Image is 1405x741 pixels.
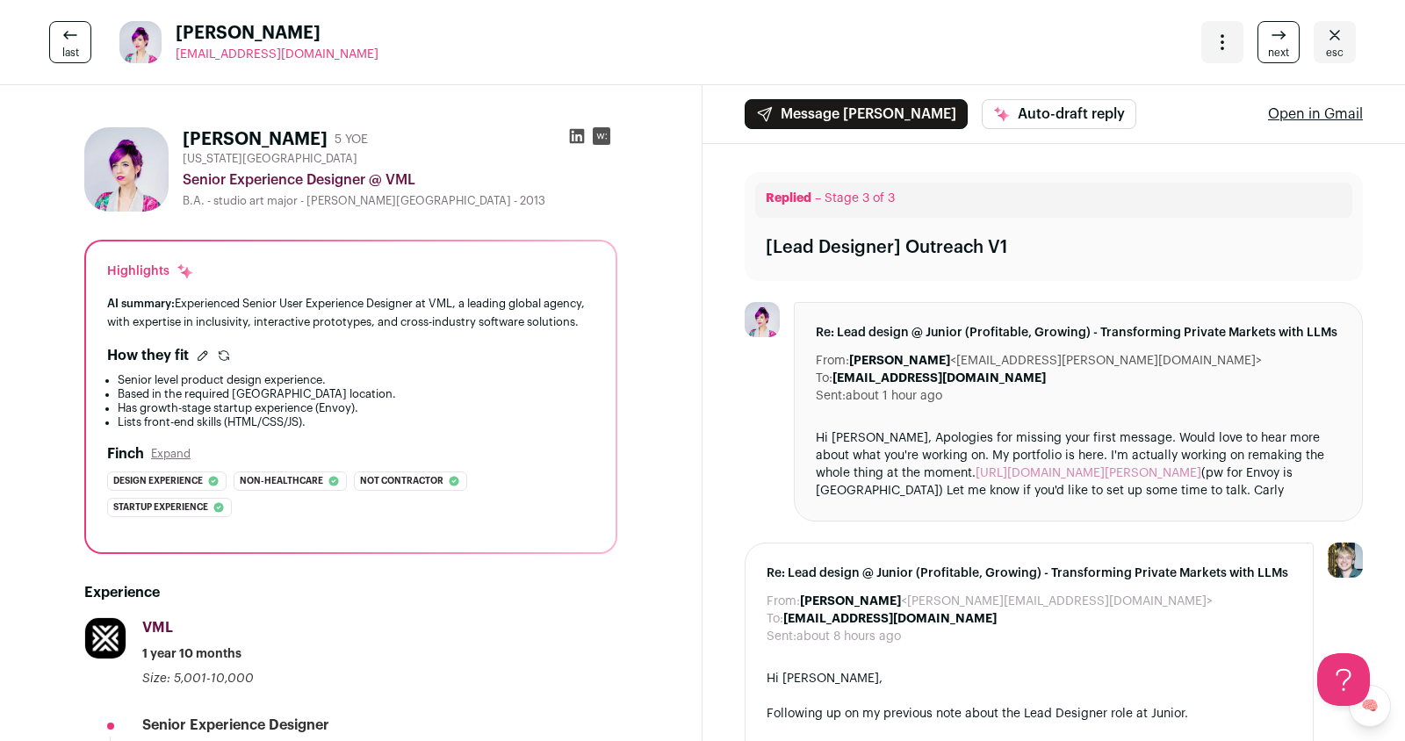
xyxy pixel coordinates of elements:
span: Non-healthcare [240,472,323,490]
dt: Sent: [816,387,846,405]
a: next [1257,21,1300,63]
span: esc [1326,46,1344,60]
a: Open in Gmail [1268,104,1363,125]
span: [EMAIL_ADDRESS][DOMAIN_NAME] [176,48,378,61]
iframe: Toggle Customer Support [1317,653,1370,706]
span: VML [142,621,173,635]
dt: From: [816,352,849,370]
span: Replied [766,192,811,205]
li: Based in the required [GEOGRAPHIC_DATA] location. [118,387,594,401]
dt: To: [767,610,783,628]
div: Following up on my previous note about the Lead Designer role at Junior. [767,705,1292,723]
li: Lists front-end skills (HTML/CSS/JS). [118,415,594,429]
span: Design experience [113,472,203,490]
a: Close [1314,21,1356,63]
span: Stage 3 of 3 [825,192,895,205]
span: Size: 5,001-10,000 [142,673,254,685]
b: [PERSON_NAME] [800,595,901,608]
h2: How they fit [107,345,189,366]
dt: Sent: [767,628,796,645]
span: Re: Lead design @ Junior (Profitable, Growing) - Transforming Private Markets with LLMs [767,565,1292,582]
h1: [PERSON_NAME] [183,127,328,152]
img: 4e0e84aaed07b3602dcb7074200ccfc6905df9285cc0dadf1dfb32a232df8258.jpg [119,21,162,63]
span: [US_STATE][GEOGRAPHIC_DATA] [183,152,357,166]
button: Open dropdown [1201,21,1243,63]
div: Senior Experience Designer [142,716,329,735]
h2: Experience [84,582,617,603]
span: Startup experience [113,499,208,516]
dt: To: [816,370,832,387]
img: 4e0e84aaed07b3602dcb7074200ccfc6905df9285cc0dadf1dfb32a232df8258.jpg [745,302,780,337]
div: [Lead Designer] Outreach V1 [766,235,1007,260]
b: [EMAIL_ADDRESS][DOMAIN_NAME] [832,372,1046,385]
span: 1 year 10 months [142,645,241,663]
li: Senior level product design experience. [118,373,594,387]
div: Senior Experience Designer @ VML [183,169,617,191]
a: last [49,21,91,63]
img: 4e0e84aaed07b3602dcb7074200ccfc6905df9285cc0dadf1dfb32a232df8258.jpg [84,127,169,212]
b: [EMAIL_ADDRESS][DOMAIN_NAME] [783,613,997,625]
a: [URL][DOMAIN_NAME][PERSON_NAME] [976,467,1201,479]
div: Hi [PERSON_NAME], Apologies for missing your first message. Would love to hear more about what yo... [816,429,1341,500]
dd: <[EMAIL_ADDRESS][PERSON_NAME][DOMAIN_NAME]> [849,352,1262,370]
div: Experienced Senior User Experience Designer at VML, a leading global agency, with expertise in in... [107,294,594,331]
button: Expand [151,447,191,461]
img: 26d1fa87be2aeaf0166adc21e7e5a078ff1eafcfe842d9a488d488d0f3a83b76.jpg [85,618,126,658]
img: 6494470-medium_jpg [1328,543,1363,578]
span: Not contractor [360,472,443,490]
span: Re: Lead design @ Junior (Profitable, Growing) - Transforming Private Markets with LLMs [816,324,1341,342]
a: [EMAIL_ADDRESS][DOMAIN_NAME] [176,46,378,63]
dd: about 8 hours ago [796,628,901,645]
span: AI summary: [107,298,175,309]
a: 🧠 [1349,685,1391,727]
div: Highlights [107,263,194,280]
b: [PERSON_NAME] [849,355,950,367]
span: – [815,192,821,205]
h2: Finch [107,443,144,464]
span: last [62,46,79,60]
div: B.A. - studio art major - [PERSON_NAME][GEOGRAPHIC_DATA] - 2013 [183,194,617,208]
span: [PERSON_NAME] [176,21,378,46]
span: next [1268,46,1289,60]
div: 5 YOE [335,131,368,148]
dd: about 1 hour ago [846,387,942,405]
dd: <[PERSON_NAME][EMAIL_ADDRESS][DOMAIN_NAME]> [800,593,1213,610]
li: Has growth-stage startup experience (Envoy). [118,401,594,415]
button: Message [PERSON_NAME] [745,99,968,129]
button: Auto-draft reply [982,99,1136,129]
dt: From: [767,593,800,610]
div: Hi [PERSON_NAME], [767,670,1292,687]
